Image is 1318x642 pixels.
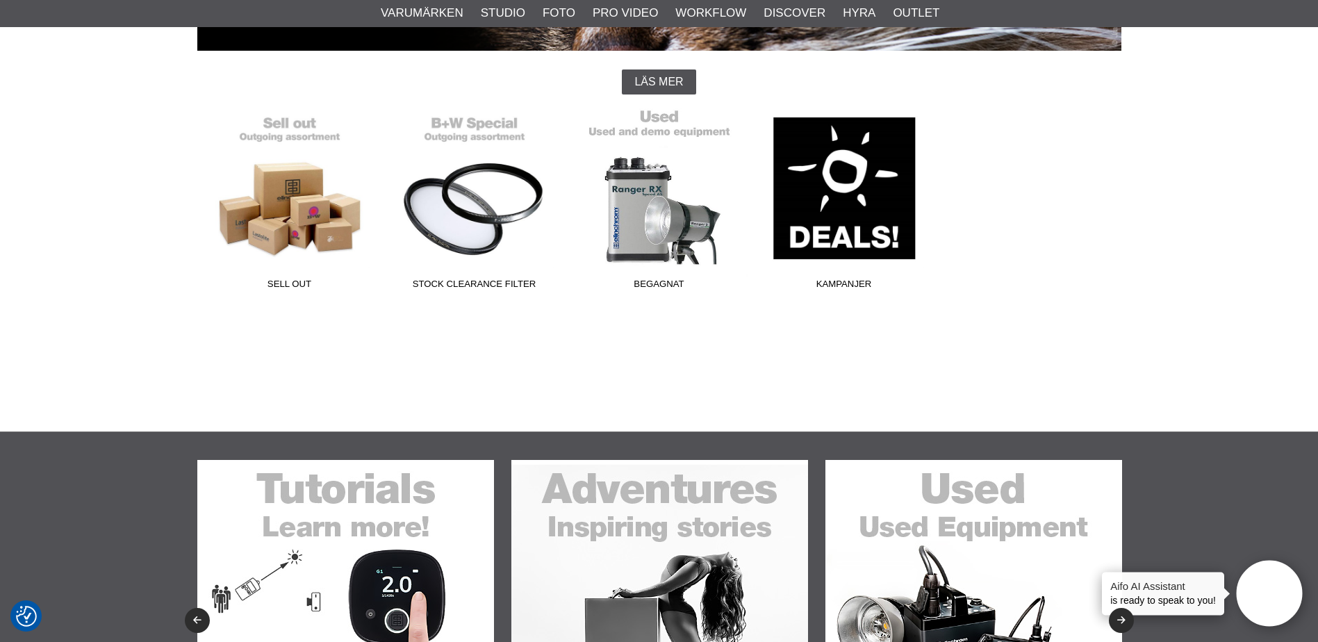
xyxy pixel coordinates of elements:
[543,4,575,22] a: Foto
[675,4,746,22] a: Workflow
[764,4,825,22] a: Discover
[382,108,567,296] a: Stock Clearance Filter
[1110,579,1216,593] h4: Aifo AI Assistant
[16,606,37,627] img: Revisit consent button
[382,277,567,296] span: Stock Clearance Filter
[381,4,463,22] a: Varumärken
[481,4,525,22] a: Studio
[197,277,382,296] span: Sell out
[893,4,939,22] a: Outlet
[185,608,210,633] button: Previous
[197,108,382,296] a: Sell out
[634,76,683,88] span: Läs mer
[1109,608,1134,633] button: Next
[567,108,752,296] a: Begagnat
[752,108,937,296] a: Kampanjer
[593,4,658,22] a: Pro Video
[16,604,37,629] button: Samtyckesinställningar
[1102,572,1224,615] div: is ready to speak to you!
[843,4,875,22] a: Hyra
[567,277,752,296] span: Begagnat
[752,277,937,296] span: Kampanjer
